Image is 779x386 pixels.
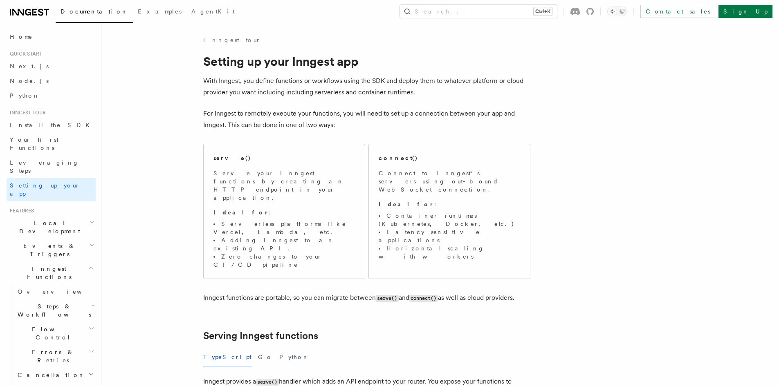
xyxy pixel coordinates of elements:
a: Node.js [7,74,96,88]
a: Inngest tour [203,36,260,44]
p: Serve your Inngest functions by creating an HTTP endpoint in your application. [213,169,355,202]
h1: Setting up your Inngest app [203,54,530,69]
a: Serving Inngest functions [203,330,318,341]
a: Home [7,29,96,44]
p: With Inngest, you define functions or workflows using the SDK and deploy them to whatever platfor... [203,75,530,98]
li: Adding Inngest to an existing API. [213,236,355,252]
strong: Ideal for [379,201,434,208]
span: Your first Functions [10,136,58,151]
a: Leveraging Steps [7,155,96,178]
button: TypeScript [203,348,251,366]
span: Setting up your app [10,182,80,197]
li: Latency sensitive applications [379,228,520,244]
a: Documentation [56,2,133,23]
code: serve() [256,379,279,386]
strong: Ideal for [213,209,269,216]
h2: serve() [213,154,251,162]
a: Examples [133,2,186,22]
span: Python [10,92,40,99]
p: Connect to Inngest's servers using out-bound WebSocket connection. [379,169,520,194]
a: AgentKit [186,2,240,22]
a: Python [7,88,96,103]
span: Features [7,208,34,214]
p: For Inngest to remotely execute your functions, you will need to set up a connection between your... [203,108,530,131]
span: Inngest Functions [7,265,88,281]
span: Errors & Retries [14,348,89,364]
a: serve()Serve your Inngest functions by creating an HTTP endpoint in your application.Ideal for:Se... [203,144,365,279]
span: Examples [138,8,182,15]
p: : [213,208,355,216]
button: Search...Ctrl+K [400,5,557,18]
span: Flow Control [14,325,89,341]
button: Cancellation [14,368,96,382]
h2: connect() [379,154,418,162]
span: Overview [18,288,102,295]
p: : [379,200,520,208]
span: Install the SDK [10,122,94,128]
kbd: Ctrl+K [534,7,552,16]
code: serve() [376,295,399,302]
button: Go [258,348,273,366]
span: Node.js [10,78,49,84]
button: Events & Triggers [7,239,96,261]
span: Leveraging Steps [10,159,79,174]
button: Python [279,348,309,366]
span: Inngest tour [7,109,46,116]
a: Sign Up [718,5,772,18]
a: Next.js [7,59,96,74]
a: Contact sales [640,5,715,18]
span: Home [10,33,33,41]
li: Zero changes to your CI/CD pipeline [213,252,355,269]
button: Toggle dark mode [607,7,627,16]
a: connect()Connect to Inngest's servers using out-bound WebSocket connection.Ideal for:Container ru... [368,144,530,279]
li: Container runtimes (Kubernetes, Docker, etc.) [379,212,520,228]
button: Errors & Retries [14,345,96,368]
span: Steps & Workflows [14,302,91,319]
span: Cancellation [14,371,85,379]
a: Overview [14,284,96,299]
button: Flow Control [14,322,96,345]
span: AgentKit [191,8,235,15]
span: Quick start [7,51,42,57]
button: Steps & Workflows [14,299,96,322]
span: Documentation [61,8,128,15]
p: Inngest functions are portable, so you can migrate between and as well as cloud providers. [203,292,530,304]
span: Local Development [7,219,89,235]
li: Serverless platforms like Vercel, Lambda, etc. [213,220,355,236]
span: Next.js [10,63,49,69]
button: Inngest Functions [7,261,96,284]
span: Events & Triggers [7,242,89,258]
code: connect() [409,295,438,302]
a: Install the SDK [7,118,96,132]
button: Local Development [7,216,96,239]
a: Setting up your app [7,178,96,201]
a: Your first Functions [7,132,96,155]
li: Horizontal scaling with workers [379,244,520,261]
